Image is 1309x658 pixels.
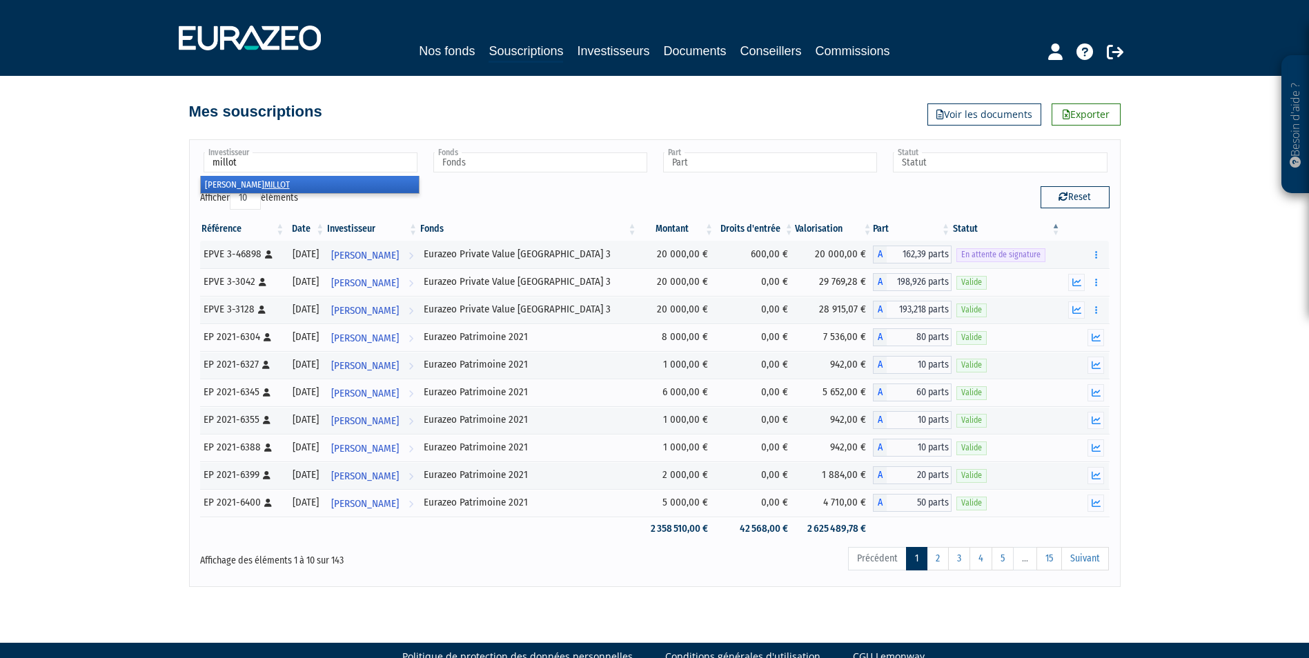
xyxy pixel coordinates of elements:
[263,471,270,479] i: [Français] Personne physique
[715,323,795,351] td: 0,00 €
[291,385,321,399] div: [DATE]
[1041,186,1110,208] button: Reset
[956,248,1045,261] span: En attente de signature
[638,434,715,461] td: 1 000,00 €
[424,357,633,372] div: Eurazeo Patrimoine 2021
[873,466,887,484] span: A
[795,296,874,323] td: 28 915,07 €
[331,463,399,489] span: [PERSON_NAME]
[887,383,952,401] span: 60 parts
[956,386,987,399] span: Valide
[638,489,715,517] td: 5 000,00 €
[291,468,321,482] div: [DATE]
[1052,103,1121,126] a: Exporter
[331,491,399,517] span: [PERSON_NAME]
[887,328,952,346] span: 80 parts
[952,217,1061,241] th: Statut : activer pour trier la colonne par ordre d&eacute;croissant
[873,301,887,319] span: A
[230,186,261,210] select: Afficheréléments
[326,406,419,434] a: [PERSON_NAME]
[200,217,286,241] th: Référence : activer pour trier la colonne par ordre croissant
[200,186,298,210] label: Afficher éléments
[264,443,272,452] i: [Français] Personne physique
[638,379,715,406] td: 6 000,00 €
[715,461,795,489] td: 0,00 €
[906,547,927,570] a: 1
[331,243,399,268] span: [PERSON_NAME]
[873,439,952,457] div: A - Eurazeo Patrimoine 2021
[956,303,987,317] span: Valide
[264,179,290,190] em: MILLOT
[873,217,952,241] th: Part: activer pour trier la colonne par ordre croissant
[956,331,987,344] span: Valide
[887,246,952,263] span: 162,39 parts
[265,250,273,259] i: [Français] Personne physique
[948,547,970,570] a: 3
[638,351,715,379] td: 1 000,00 €
[638,406,715,434] td: 1 000,00 €
[424,302,633,317] div: Eurazeo Private Value [GEOGRAPHIC_DATA] 3
[956,497,987,510] span: Valide
[715,434,795,461] td: 0,00 €
[424,468,633,482] div: Eurazeo Patrimoine 2021
[956,441,987,455] span: Valide
[873,328,887,346] span: A
[326,217,419,241] th: Investisseur: activer pour trier la colonne par ordre croissant
[638,241,715,268] td: 20 000,00 €
[795,489,874,517] td: 4 710,00 €
[873,411,887,429] span: A
[715,489,795,517] td: 0,00 €
[424,495,633,510] div: Eurazeo Patrimoine 2021
[740,41,802,61] a: Conseillers
[419,217,638,241] th: Fonds: activer pour trier la colonne par ordre croissant
[715,296,795,323] td: 0,00 €
[873,328,952,346] div: A - Eurazeo Patrimoine 2021
[638,268,715,296] td: 20 000,00 €
[326,296,419,323] a: [PERSON_NAME]
[262,361,270,369] i: [Français] Personne physique
[326,461,419,489] a: [PERSON_NAME]
[409,436,413,461] i: Voir l'investisseur
[715,406,795,434] td: 0,00 €
[992,547,1014,570] a: 5
[887,466,952,484] span: 20 parts
[258,306,266,314] i: [Français] Personne physique
[204,440,282,455] div: EP 2021-6388
[291,302,321,317] div: [DATE]
[715,241,795,268] td: 600,00 €
[873,356,887,374] span: A
[715,351,795,379] td: 0,00 €
[424,330,633,344] div: Eurazeo Patrimoine 2021
[795,217,874,241] th: Valorisation: activer pour trier la colonne par ordre croissant
[331,353,399,379] span: [PERSON_NAME]
[956,469,987,482] span: Valide
[326,268,419,296] a: [PERSON_NAME]
[489,41,563,63] a: Souscriptions
[409,463,413,489] i: Voir l'investisseur
[873,383,887,401] span: A
[638,323,715,351] td: 8 000,00 €
[291,247,321,261] div: [DATE]
[291,275,321,289] div: [DATE]
[179,26,321,50] img: 1732889491-logotype_eurazeo_blanc_rvb.png
[264,499,272,507] i: [Français] Personne physique
[264,333,271,341] i: [Français] Personne physique
[331,381,399,406] span: [PERSON_NAME]
[715,379,795,406] td: 0,00 €
[873,494,887,512] span: A
[201,176,419,193] li: [PERSON_NAME]
[204,247,282,261] div: EPVE 3-46898
[873,356,952,374] div: A - Eurazeo Patrimoine 2021
[424,412,633,427] div: Eurazeo Patrimoine 2021
[887,301,952,319] span: 193,218 parts
[409,353,413,379] i: Voir l'investisseur
[409,270,413,296] i: Voir l'investisseur
[795,241,874,268] td: 20 000,00 €
[795,461,874,489] td: 1 884,00 €
[424,385,633,399] div: Eurazeo Patrimoine 2021
[204,330,282,344] div: EP 2021-6304
[1288,63,1303,187] p: Besoin d'aide ?
[887,273,952,291] span: 198,926 parts
[326,379,419,406] a: [PERSON_NAME]
[259,278,266,286] i: [Français] Personne physique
